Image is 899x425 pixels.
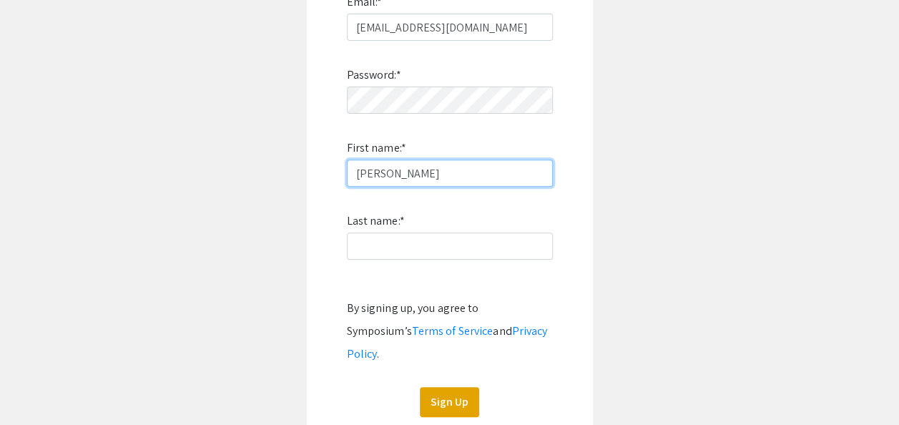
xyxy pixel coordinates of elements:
[347,64,401,87] label: Password:
[347,210,405,233] label: Last name:
[412,323,493,338] a: Terms of Service
[347,137,406,160] label: First name:
[420,387,479,417] button: Sign Up
[347,297,553,366] div: By signing up, you agree to Symposium’s and .
[11,361,61,414] iframe: Chat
